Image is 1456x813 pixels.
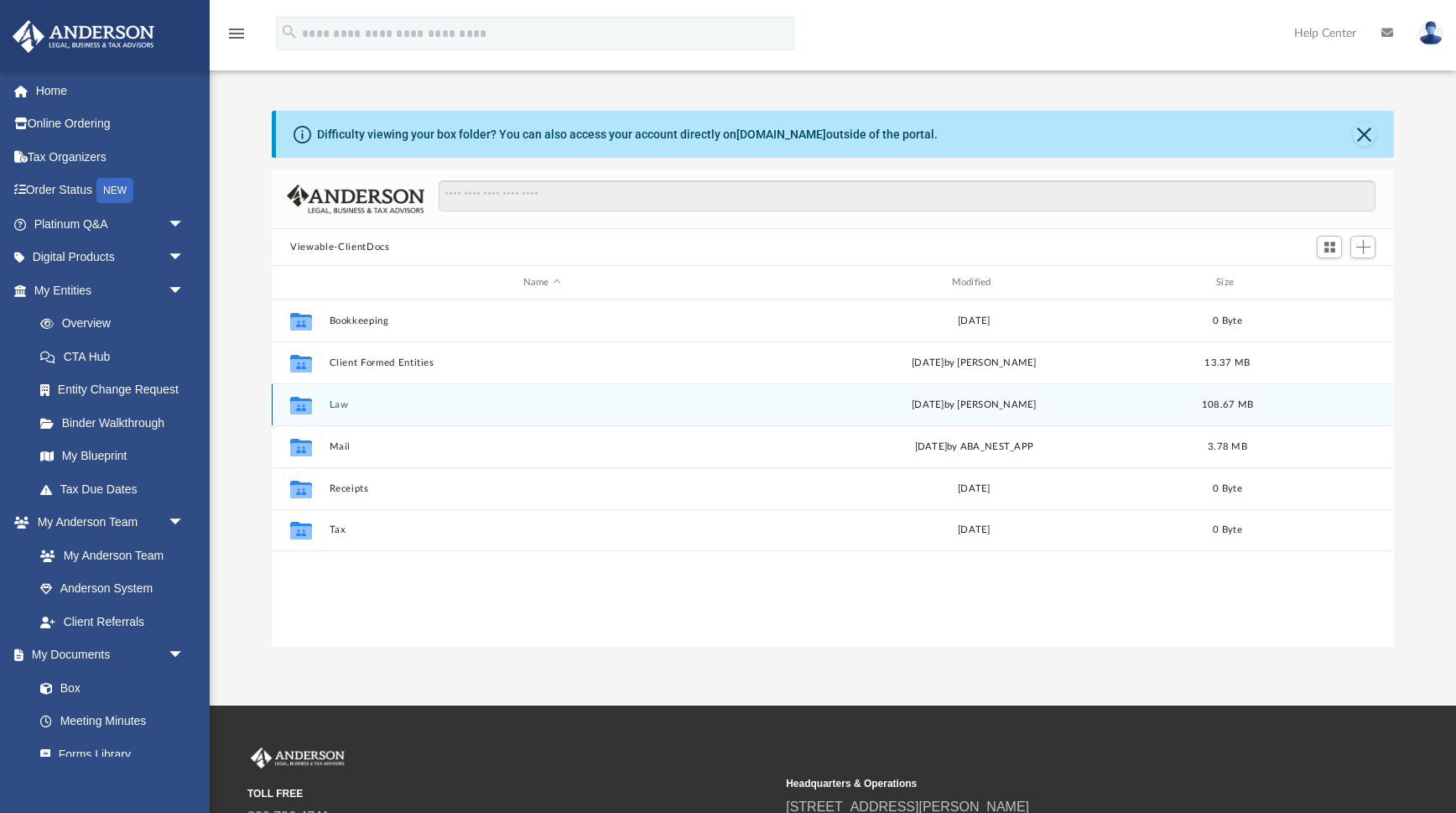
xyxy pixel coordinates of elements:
span: arrow_drop_down [168,241,201,275]
div: Modified [762,275,1187,290]
a: Forms Library [23,737,193,771]
div: [DATE] by [PERSON_NAME] [762,356,1187,371]
a: Tax Due Dates [23,472,210,506]
span: 0 Byte [1214,316,1243,326]
a: Client Referrals [23,605,201,638]
button: Receipts [330,483,755,494]
a: My Documentsarrow_drop_down [12,638,201,672]
div: id [279,275,321,290]
a: menu [226,32,247,44]
span: arrow_drop_down [168,274,201,308]
a: Digital Productsarrow_drop_down [12,241,210,274]
a: Home [12,74,210,107]
a: Tax Organizers [12,140,210,174]
a: Meeting Minutes [23,705,201,738]
a: My Anderson Teamarrow_drop_down [12,506,201,539]
span: arrow_drop_down [168,506,201,540]
div: id [1269,275,1386,290]
button: Law [330,399,755,410]
div: NEW [96,178,133,203]
div: Name [329,275,754,290]
span: 0 Byte [1214,525,1243,534]
div: Size [1194,275,1261,290]
div: grid [272,300,1393,648]
a: Overview [23,307,210,341]
div: [DATE] by [PERSON_NAME] [762,398,1187,413]
div: Difficulty viewing your box folder? You can also access your account directly on outside of the p... [317,126,938,143]
button: Viewable-ClientDocs [290,240,389,255]
a: CTA Hub [23,340,210,373]
span: 3.78 MB [1208,442,1247,451]
a: My Anderson Team [23,539,193,572]
a: Anderson System [23,572,201,606]
img: Anderson Advisors Platinum Portal [247,748,348,769]
a: Binder Walkthrough [23,406,210,440]
i: menu [226,23,247,44]
a: My Blueprint [23,440,201,473]
span: arrow_drop_down [168,638,201,673]
div: [DATE] [762,523,1187,538]
span: 13.37 MB [1205,358,1251,367]
div: [DATE] [762,314,1187,329]
button: Tax [330,524,755,535]
a: Box [23,671,193,705]
a: Online Ordering [12,107,210,141]
button: Add [1350,236,1375,259]
a: My Entitiesarrow_drop_down [12,274,210,307]
span: 108.67 MB [1202,400,1253,409]
button: Client Formed Entities [330,357,755,368]
i: search [280,23,299,41]
span: 0 Byte [1214,484,1243,493]
img: User Pic [1418,21,1443,45]
small: TOLL FREE [247,786,774,801]
button: Close [1353,122,1376,146]
button: Bookkeeping [330,315,755,326]
button: Switch to Grid View [1317,236,1342,259]
input: Search files and folders [439,180,1375,212]
small: Headquarters & Operations [786,776,1313,791]
div: [DATE] [762,482,1187,497]
a: Order StatusNEW [12,174,210,208]
a: Entity Change Request [23,373,210,407]
img: Anderson Advisors Platinum Portal [8,20,159,53]
button: Mail [330,441,755,452]
a: Platinum Q&Aarrow_drop_down [12,207,210,241]
a: [DOMAIN_NAME] [736,128,826,141]
div: [DATE] by ABA_NEST_APP [762,440,1187,455]
span: arrow_drop_down [168,207,201,242]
